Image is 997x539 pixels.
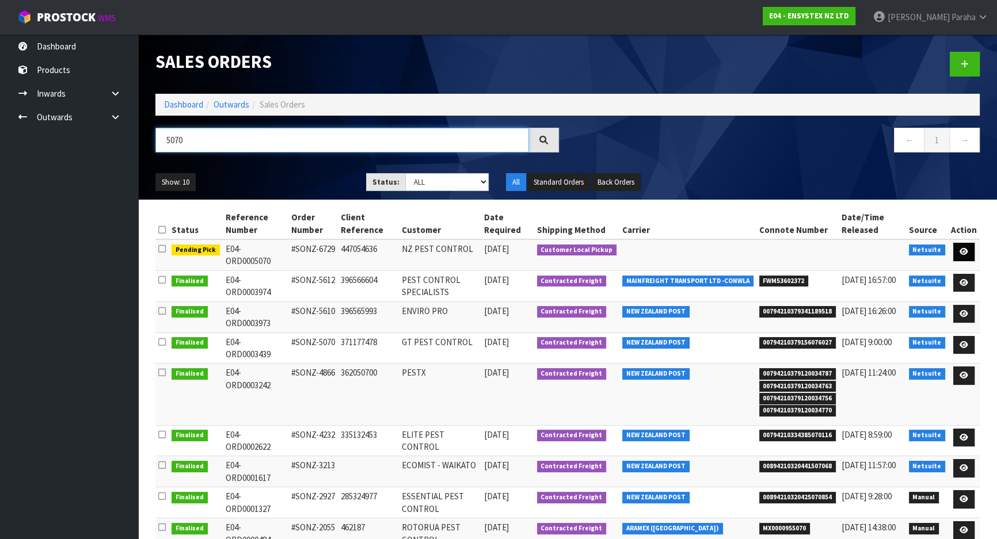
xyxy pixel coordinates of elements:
span: MAINFREIGHT TRANSPORT LTD -CONWLA [622,276,754,287]
td: #SONZ-5610 [288,301,338,332]
button: Standard Orders [527,173,590,192]
span: NEW ZEALAND POST [622,306,690,318]
td: E04-ORD0003973 [223,301,288,332]
th: Customer [399,208,481,239]
th: Reference Number [223,208,288,239]
span: Finalised [172,306,208,318]
th: Action [948,208,980,239]
span: Contracted Freight [537,306,607,318]
span: Netsuite [909,276,946,287]
span: Sales Orders [260,99,305,110]
span: 00794210379120034787 [759,368,836,380]
span: NEW ZEALAND POST [622,337,690,349]
span: NEW ZEALAND POST [622,430,690,441]
th: Client Reference [338,208,399,239]
td: E04-ORD0005070 [223,239,288,270]
td: 371177478 [338,332,399,364]
a: Outwards [214,99,249,110]
td: 285324977 [338,487,399,518]
span: 00894210320441507068 [759,461,836,472]
td: GT PEST CONTROL [399,332,481,364]
a: 1 [924,128,950,152]
td: E04-ORD0003974 [223,270,288,301]
button: Back Orders [591,173,641,192]
td: PESTX [399,364,481,425]
img: cube-alt.png [17,10,32,24]
th: Date Required [481,208,534,239]
span: 00894210320425070854 [759,492,836,503]
span: Netsuite [909,306,946,318]
td: 362050700 [338,364,399,425]
span: [DATE] [484,243,509,254]
span: [DATE] [484,491,509,502]
td: #SONZ-3213 [288,456,338,487]
span: [DATE] 11:57:00 [842,460,896,471]
span: Finalised [172,523,208,534]
span: Contracted Freight [537,276,607,287]
strong: E04 - ENSYSTEX NZ LTD [769,11,849,21]
span: NEW ZEALAND POST [622,461,690,472]
span: Netsuite [909,244,946,256]
span: Manual [909,492,939,503]
h1: Sales Orders [155,52,559,71]
th: Status [169,208,223,239]
td: E04-ORD0001617 [223,456,288,487]
span: ProStock [37,10,96,25]
th: Order Number [288,208,338,239]
td: 447054636 [338,239,399,270]
span: 00794210379120034763 [759,381,836,392]
button: All [506,173,526,192]
span: MX0000955070 [759,523,810,534]
span: 00794210334385070116 [759,430,836,441]
td: ELITE PEST CONTROL [399,425,481,456]
span: [DATE] 9:28:00 [842,491,892,502]
input: Search sales orders [155,128,529,152]
td: #SONZ-5070 [288,332,338,364]
span: Netsuite [909,337,946,349]
span: Netsuite [909,368,946,380]
th: Shipping Method [534,208,620,239]
span: Finalised [172,368,208,380]
a: E04 - ENSYSTEX NZ LTD [763,7,855,25]
span: Customer Local Pickup [537,244,617,256]
small: WMS [98,13,116,24]
td: ECOMIST - WAIKATO [399,456,481,487]
td: NZ PEST CONTROL [399,239,481,270]
th: Connote Number [756,208,839,239]
a: ← [894,128,924,152]
span: 00794210379156076027 [759,337,836,349]
span: Finalised [172,492,208,503]
span: [DATE] 8:59:00 [842,429,892,440]
span: [DATE] [484,429,509,440]
button: Show: 10 [155,173,196,192]
span: Contracted Freight [537,430,607,441]
span: [DATE] [484,337,509,347]
td: #SONZ-4232 [288,425,338,456]
td: 396566604 [338,270,399,301]
td: E04-ORD0002622 [223,425,288,456]
a: → [949,128,980,152]
span: [DATE] 16:26:00 [842,305,896,316]
span: [PERSON_NAME] [888,12,950,22]
span: [DATE] 14:38:00 [842,522,896,533]
span: Netsuite [909,461,946,472]
span: Contracted Freight [537,492,607,503]
span: Pending Pick [172,244,220,256]
td: #SONZ-4866 [288,364,338,425]
nav: Page navigation [576,128,980,156]
span: NEW ZEALAND POST [622,368,690,380]
a: Dashboard [164,99,203,110]
span: Contracted Freight [537,523,607,534]
td: ESSENTIAL PEST CONTROL [399,487,481,518]
td: PEST CONTROL SPECIALISTS [399,270,481,301]
td: #SONZ-6729 [288,239,338,270]
span: Contracted Freight [537,368,607,380]
td: 396565993 [338,301,399,332]
td: 335132453 [338,425,399,456]
span: NEW ZEALAND POST [622,492,690,503]
span: [DATE] [484,460,509,471]
span: 00794210379341189518 [759,306,836,318]
span: [DATE] 9:00:00 [842,337,892,347]
span: Contracted Freight [537,461,607,472]
strong: Status: [372,177,399,187]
